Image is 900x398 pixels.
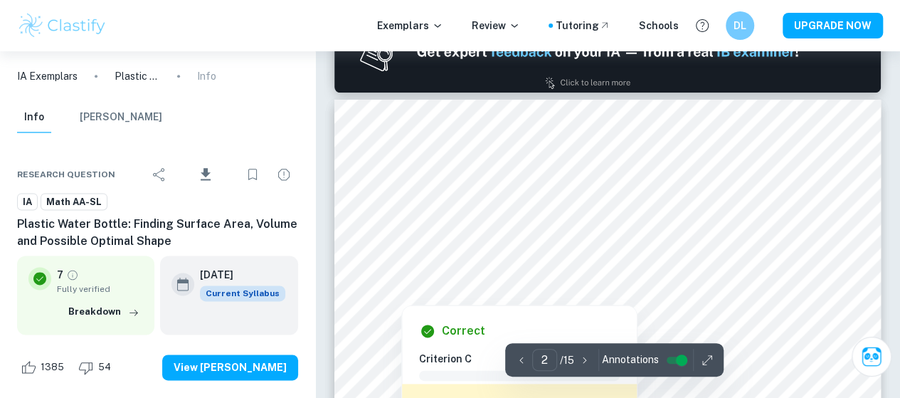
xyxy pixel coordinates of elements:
a: Schools [639,18,679,33]
div: Bookmark [238,160,267,189]
button: View [PERSON_NAME] [162,355,298,380]
a: IA [17,193,38,211]
a: IA Exemplars [17,68,78,84]
span: Annotations [602,352,659,367]
span: Fully verified [57,283,143,295]
button: [PERSON_NAME] [80,102,162,133]
span: Research question [17,168,115,181]
p: 7 [57,267,63,283]
h6: [DATE] [200,267,274,283]
button: DL [726,11,754,40]
h6: DL [732,18,748,33]
div: Report issue [270,160,298,189]
div: Download [176,156,235,193]
button: Help and Feedback [690,14,714,38]
h6: Correct [442,323,485,340]
span: IA [18,195,37,209]
div: Dislike [75,356,119,379]
a: Grade fully verified [66,268,79,281]
div: This exemplar is based on the current syllabus. Feel free to refer to it for inspiration/ideas wh... [200,286,285,301]
a: Tutoring [556,18,610,33]
p: / 15 [560,352,574,368]
div: Like [17,356,72,379]
span: Math AA-SL [41,195,107,209]
div: Share [145,160,174,189]
button: Ask Clai [852,337,891,377]
p: Exemplars [377,18,443,33]
span: 54 [90,360,119,375]
span: Current Syllabus [200,286,285,301]
p: Plastic Water Bottle: Finding Surface Area, Volume and Possible Optimal Shape [115,68,160,84]
img: Clastify logo [17,11,107,40]
p: Review [472,18,520,33]
button: Breakdown [65,301,143,323]
h6: Plastic Water Bottle: Finding Surface Area, Volume and Possible Optimal Shape [17,216,298,250]
a: Math AA-SL [41,193,107,211]
h6: Criterion C [419,351,631,367]
button: UPGRADE NOW [783,13,883,38]
span: 1385 [33,360,72,375]
p: Info [197,68,216,84]
img: Ad [334,11,881,93]
button: Info [17,102,51,133]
